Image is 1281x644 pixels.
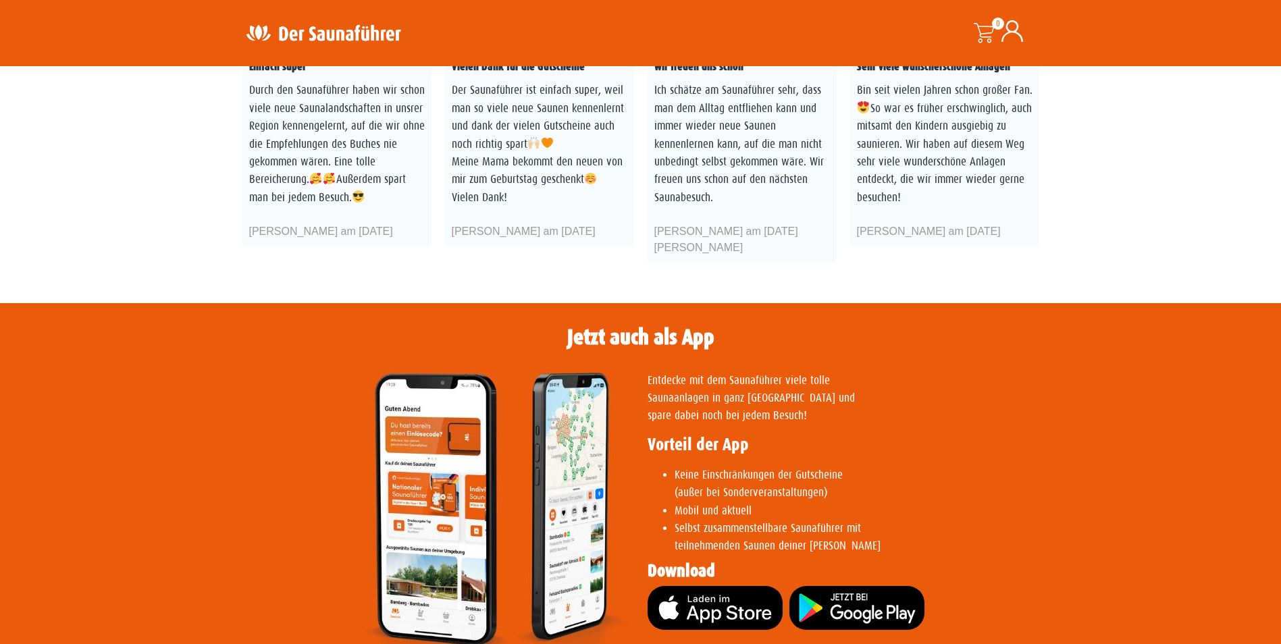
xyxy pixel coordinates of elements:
img: ios-app-store-badge [648,586,783,630]
p: Ich schätze am Saunaführer sehr, dass man dem Alltag entfliehen kann und immer wieder neue Saunen... [654,82,830,207]
p: Der Saunaführer ist einfach super, weil man so viele neue Saunen kennenlernt und dank der vielen ... [452,82,627,207]
span: Vielen Dank für die Gutscheine [452,60,585,73]
img: 🥰 [323,173,336,185]
span: Vorteil der App [648,435,749,454]
span: Saunaanlagen in ganz [GEOGRAPHIC_DATA] und [648,392,855,404]
img: ☺️ [585,173,597,185]
span: Selbst zusammenstellbare Saunaführer mit [675,522,861,535]
span: Wir freuen uns schon [654,60,743,73]
span: [PERSON_NAME] am [DATE][PERSON_NAME] [654,225,798,253]
span: Sehr viele wünscherschöne Anlagen [857,60,1010,73]
p: Bin seit vielen Jahren schon großer Fan. So war es früher erschwinglich, auch mitsamt den Kindern... [857,82,1032,207]
h2: Download [648,562,1032,580]
img: 😎 [352,190,365,203]
h1: Jetzt auch als App [567,327,714,348]
span: Keine Einschränkungen der Gutscheine (außer bei Sonderveranstaltungen) [675,468,843,499]
img: 🙌🏼 [528,137,540,149]
span: Entdecke mit dem Saunaführer viele tolle [648,374,830,387]
p: Durch den Saunaführer haben wir schon viele neue Saunalandschaften in unsrer Region kennengelernt... [249,82,425,207]
li: teilnehmenden Saunen deiner [PERSON_NAME] [675,520,1032,556]
img: google-play-badge [789,586,924,630]
span: spare dabei noch bei jedem Besuch! [648,409,807,422]
span: Einfach super [249,60,306,73]
span: Mobil und aktuell [675,504,752,517]
img: 😍 [858,101,870,113]
span: [PERSON_NAME] am [DATE] [857,225,1001,237]
img: 🥰 [310,173,322,185]
span: [PERSON_NAME] am [DATE] [452,225,596,237]
img: 🧡 [542,137,554,149]
span: [PERSON_NAME] am [DATE] [249,225,393,237]
span: 0 [992,18,1004,30]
